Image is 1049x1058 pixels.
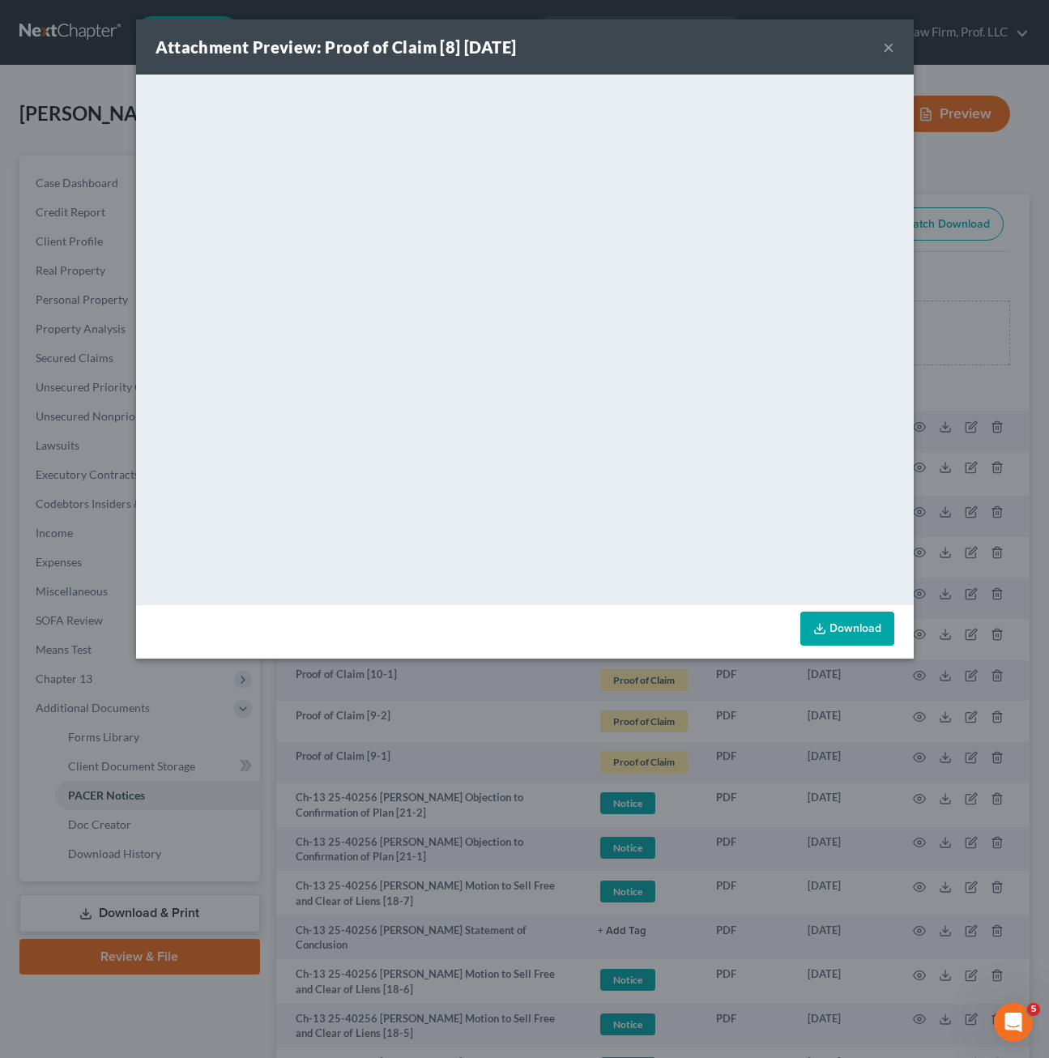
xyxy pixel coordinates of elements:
span: 5 [1027,1003,1040,1016]
iframe: Intercom live chat [994,1003,1033,1042]
strong: Attachment Preview: Proof of Claim [8] [DATE] [156,37,517,57]
a: Download [800,612,894,646]
button: × [883,37,894,57]
iframe: <object ng-attr-data='[URL][DOMAIN_NAME]' type='application/pdf' width='100%' height='650px'></ob... [136,75,914,601]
